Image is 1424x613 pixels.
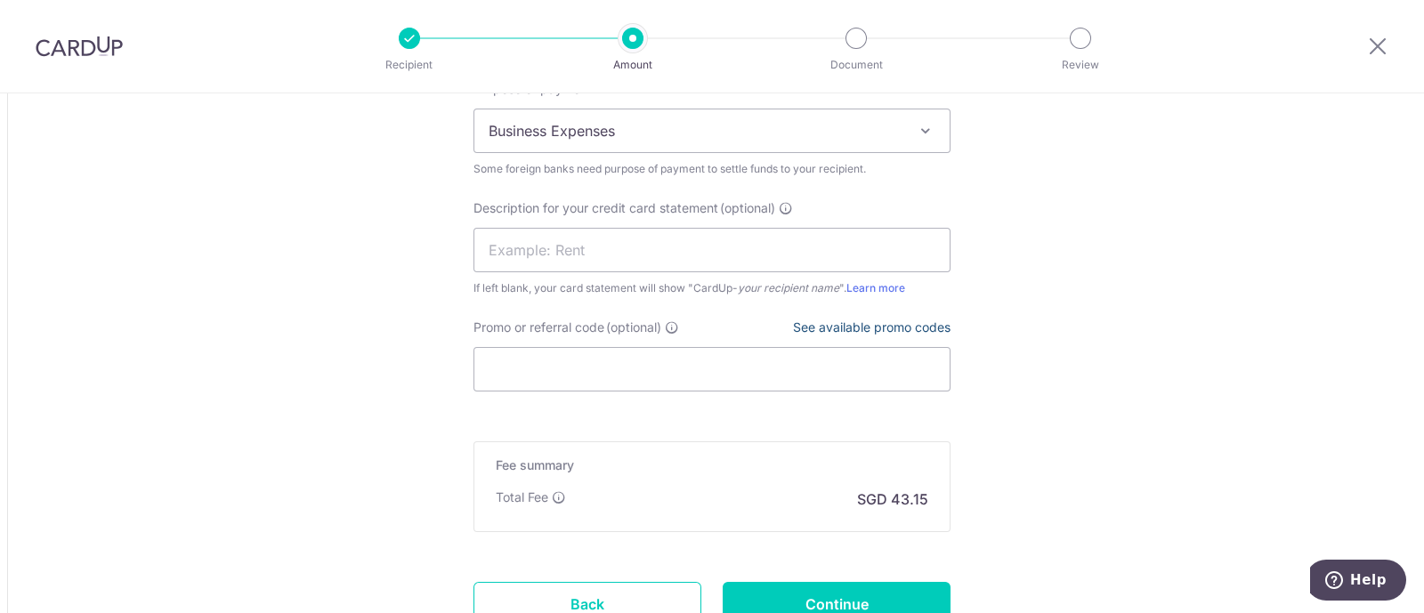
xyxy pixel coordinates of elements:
p: Recipient [344,56,475,74]
i: your recipient name [738,281,839,294]
span: Business Expenses [473,109,951,153]
h5: Fee summary [496,456,928,474]
span: Promo or referral code [473,319,604,336]
input: Example: Rent [473,228,951,272]
a: See available promo codes [793,319,951,335]
a: Learn more [846,281,905,294]
p: Amount [567,56,699,74]
iframe: Opens a widget where you can find more information [1310,560,1406,604]
span: Description for your credit card statement [473,199,718,217]
img: CardUp [36,36,123,57]
span: (optional) [606,319,661,336]
p: Document [790,56,922,74]
p: Total Fee [496,488,548,506]
span: Business Expenses [474,109,950,152]
div: If left blank, your card statement will show "CardUp- ". [473,279,951,297]
p: SGD 43.15 [857,488,928,510]
p: Review [1015,56,1146,74]
span: (optional) [720,199,775,217]
div: Some foreign banks need purpose of payment to settle funds to your recipient. [473,160,951,178]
